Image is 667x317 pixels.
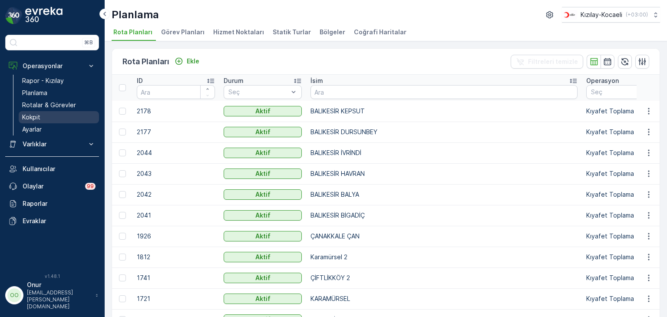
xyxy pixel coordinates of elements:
td: KARAMÜRSEL [306,288,582,309]
span: Rota Planları [113,28,152,36]
a: Rotalar & Görevler [19,99,99,111]
p: Rapor - Kızılay [22,76,64,85]
p: Aktif [255,294,271,303]
p: Operasyonlar [23,62,82,70]
a: Planlama [19,87,99,99]
td: 2177 [132,122,219,142]
span: v 1.48.1 [5,274,99,279]
p: Durum [224,76,244,85]
p: Planlama [22,89,47,97]
p: Rota Planları [122,56,169,68]
p: Filtreleri temizle [528,57,578,66]
img: k%C4%B1z%C4%B1lay_0jL9uU1.png [562,10,577,20]
td: 2041 [132,205,219,226]
p: Kokpit [22,113,40,122]
div: Toggle Row Selected [119,108,126,115]
td: BALIKESİR DURSUNBEY [306,122,582,142]
p: [EMAIL_ADDRESS][PERSON_NAME][DOMAIN_NAME] [27,289,91,310]
p: ( +03:00 ) [626,11,648,18]
p: Ayarlar [22,125,42,134]
input: Ara [137,85,215,99]
td: 2044 [132,142,219,163]
button: Aktif [224,127,302,137]
a: Kullanıcılar [5,160,99,178]
button: Ekle [171,56,203,66]
span: Bölgeler [320,28,345,36]
p: Planlama [112,8,159,22]
div: Toggle Row Selected [119,129,126,135]
button: Aktif [224,106,302,116]
td: 1721 [132,288,219,309]
td: 2043 [132,163,219,184]
p: Aktif [255,128,271,136]
td: BALIKESİR KEPSUT [306,101,582,122]
div: Toggle Row Selected [119,295,126,302]
td: Karamürsel 2 [306,247,582,267]
button: Aktif [224,252,302,262]
img: logo_dark-DEwI_e13.png [25,7,63,24]
td: 1741 [132,267,219,288]
td: BALIKESİR HAVRAN [306,163,582,184]
div: OO [7,288,21,302]
button: Aktif [224,273,302,283]
div: Toggle Row Selected [119,212,126,219]
p: Aktif [255,107,271,116]
span: Statik Turlar [273,28,311,36]
p: Olaylar [23,182,80,191]
td: 1926 [132,226,219,247]
p: ⌘B [84,39,93,46]
td: ÇANAKKALE ÇAN [306,226,582,247]
button: Aktif [224,148,302,158]
button: Aktif [224,231,302,241]
span: Hizmet Noktaları [213,28,264,36]
p: Rotalar & Görevler [22,101,76,109]
input: Ara [310,85,578,99]
a: Raporlar [5,195,99,212]
span: Görev Planları [161,28,205,36]
span: Coğrafi Haritalar [354,28,406,36]
p: İsim [310,76,323,85]
a: Ayarlar [19,123,99,135]
p: Aktif [255,274,271,282]
button: Kızılay-Kocaeli(+03:00) [562,7,660,23]
p: Aktif [255,190,271,199]
p: Evraklar [23,217,96,225]
td: 1812 [132,247,219,267]
div: Toggle Row Selected [119,170,126,177]
td: BALIKESİR BALYA [306,184,582,205]
p: Aktif [255,211,271,220]
img: logo [5,7,23,24]
div: Toggle Row Selected [119,149,126,156]
p: Varlıklar [23,140,82,149]
p: Seç [591,88,651,96]
a: Olaylar99 [5,178,99,195]
div: Toggle Row Selected [119,191,126,198]
td: BALIKESİR BİGADİÇ [306,205,582,226]
td: BALIKESİR İVRİNDİ [306,142,582,163]
a: Evraklar [5,212,99,230]
td: 2042 [132,184,219,205]
p: Aktif [255,253,271,261]
p: Aktif [255,169,271,178]
p: 99 [87,183,94,190]
p: Seç [228,88,288,96]
p: Ekle [187,57,199,66]
a: Kokpit [19,111,99,123]
p: Aktif [255,232,271,241]
p: Raporlar [23,199,96,208]
td: ÇİFTLİKKÖY 2 [306,267,582,288]
button: Operasyonlar [5,57,99,75]
td: 2178 [132,101,219,122]
p: Kullanıcılar [23,165,96,173]
button: Aktif [224,210,302,221]
p: Kızılay-Kocaeli [581,10,622,19]
button: OOOnur[EMAIL_ADDRESS][PERSON_NAME][DOMAIN_NAME] [5,281,99,310]
button: Aktif [224,168,302,179]
a: Rapor - Kızılay [19,75,99,87]
p: Operasyon [586,76,619,85]
div: Toggle Row Selected [119,254,126,261]
p: Onur [27,281,91,289]
button: Varlıklar [5,135,99,153]
div: Toggle Row Selected [119,274,126,281]
p: ID [137,76,143,85]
